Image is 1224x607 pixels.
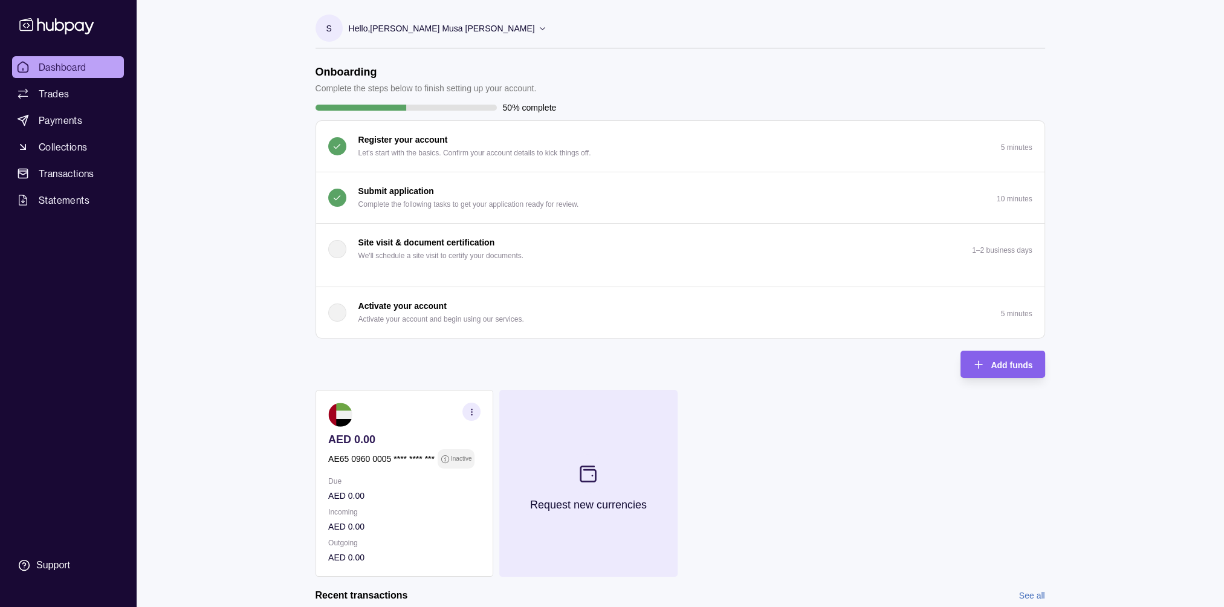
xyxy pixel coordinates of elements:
span: Dashboard [39,60,86,74]
a: Dashboard [12,56,124,78]
span: Collections [39,140,87,154]
span: Statements [39,193,89,207]
p: Activate your account and begin using our services. [358,313,524,326]
a: Support [12,553,124,578]
button: Request new currencies [499,390,677,577]
p: Inactive [450,452,471,466]
img: ae [328,403,352,427]
p: AED 0.00 [328,520,481,533]
p: Complete the following tasks to get your application ready for review. [358,198,579,211]
a: Trades [12,83,124,105]
p: 5 minutes [1000,143,1032,152]
p: We'll schedule a site visit to certify your documents. [358,249,524,262]
button: Submit application Complete the following tasks to get your application ready for review.10 minutes [316,172,1044,223]
span: Payments [39,113,82,128]
p: Incoming [328,505,481,519]
p: Due [328,475,481,488]
a: Statements [12,189,124,211]
p: Let's start with the basics. Confirm your account details to kick things off. [358,146,591,160]
p: AED 0.00 [328,489,481,502]
button: Activate your account Activate your account and begin using our services.5 minutes [316,287,1044,338]
p: Complete the steps below to finish setting up your account. [316,82,537,95]
p: Hello, [PERSON_NAME] Musa [PERSON_NAME] [349,22,535,35]
a: Payments [12,109,124,131]
a: Transactions [12,163,124,184]
p: Register your account [358,133,448,146]
a: Collections [12,136,124,158]
span: Add funds [991,360,1032,370]
button: Register your account Let's start with the basics. Confirm your account details to kick things of... [316,121,1044,172]
p: S [326,22,331,35]
p: AED 0.00 [328,433,481,446]
h2: Recent transactions [316,589,408,602]
p: Activate your account [358,299,447,313]
p: 1–2 business days [972,246,1032,255]
p: Outgoing [328,536,481,550]
button: Site visit & document certification We'll schedule a site visit to certify your documents.1–2 bus... [316,224,1044,274]
span: Transactions [39,166,94,181]
p: Site visit & document certification [358,236,495,249]
p: 10 minutes [997,195,1032,203]
h1: Onboarding [316,65,537,79]
span: Trades [39,86,69,101]
div: Site visit & document certification We'll schedule a site visit to certify your documents.1–2 bus... [316,274,1044,287]
p: Submit application [358,184,434,198]
p: Request new currencies [529,498,646,511]
p: 50% complete [503,101,557,114]
div: Support [36,559,70,572]
a: See all [1019,589,1045,602]
button: Add funds [960,351,1044,378]
p: 5 minutes [1000,310,1032,318]
p: AED 0.00 [328,551,481,564]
